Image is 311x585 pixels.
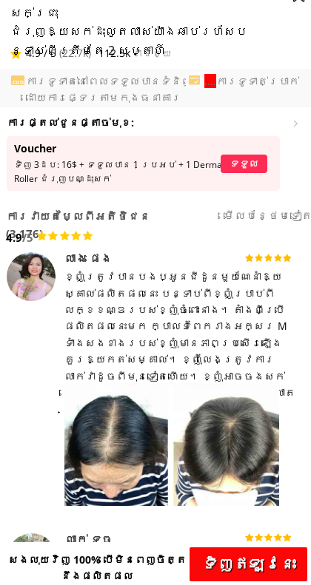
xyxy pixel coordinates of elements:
h3: ការទូទាត់នៅពេលទទួលបានទំនិញ / [26,73,307,106]
p: ទិញ​ឥឡូវនេះ [190,547,307,581]
h3: /5 [6,229,45,246]
span: 4.9 [6,230,22,245]
p: ទទួល [221,155,267,173]
h3: ការផ្តល់ជូនផ្តាច់មុខ: [7,115,155,131]
h3: Voucher [14,141,132,157]
div: ខ្ញុំ​ត្រូវ​បាន​បង​ប្អូន​ជីដូន​មួយ​ណែនាំ​ឱ្យ​ស្គាល់​ផលិតផល​នេះ បន្ទាប់​ពី​ខ្ញុំ​ប្រាប់​ពី​លក្ខខណ្... [64,268,298,418]
h3: ទិញ 3ដប: 16$ + ទទួលបាន 1 ប្រអប់ + 1 Derma Roller ជំរុញបណ្ដុះសក់ [14,158,224,186]
div: លាង ផេង [64,251,204,265]
span: ការវាយតម្លៃពីអតិថិជន (3,176) [6,209,150,241]
span: ...... [198,74,216,88]
span: សងលុយវិញ 100% បើមិនពេញចិត្តនឹងផលិតផល [8,552,187,583]
h3: COD [7,78,28,87]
